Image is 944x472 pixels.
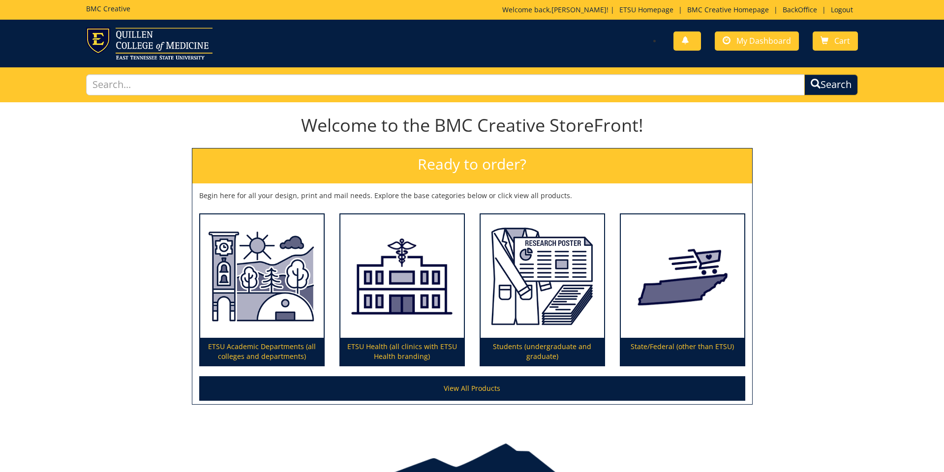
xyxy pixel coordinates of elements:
[340,214,464,366] a: ETSU Health (all clinics with ETSU Health branding)
[614,5,678,14] a: ETSU Homepage
[200,214,324,366] a: ETSU Academic Departments (all colleges and departments)
[551,5,607,14] a: [PERSON_NAME]
[778,5,822,14] a: BackOffice
[804,74,858,95] button: Search
[86,28,213,59] img: ETSU logo
[199,376,745,401] a: View All Products
[481,214,604,338] img: Students (undergraduate and graduate)
[715,31,799,51] a: My Dashboard
[834,35,850,46] span: Cart
[200,214,324,338] img: ETSU Academic Departments (all colleges and departments)
[621,338,744,365] p: State/Federal (other than ETSU)
[621,214,744,366] a: State/Federal (other than ETSU)
[192,148,752,183] h2: Ready to order?
[481,214,604,366] a: Students (undergraduate and graduate)
[192,116,753,135] h1: Welcome to the BMC Creative StoreFront!
[340,214,464,338] img: ETSU Health (all clinics with ETSU Health branding)
[682,5,774,14] a: BMC Creative Homepage
[200,338,324,365] p: ETSU Academic Departments (all colleges and departments)
[826,5,858,14] a: Logout
[813,31,858,51] a: Cart
[340,338,464,365] p: ETSU Health (all clinics with ETSU Health branding)
[481,338,604,365] p: Students (undergraduate and graduate)
[199,191,745,201] p: Begin here for all your design, print and mail needs. Explore the base categories below or click ...
[736,35,791,46] span: My Dashboard
[621,214,744,338] img: State/Federal (other than ETSU)
[86,74,805,95] input: Search...
[86,5,130,12] h5: BMC Creative
[502,5,858,15] p: Welcome back, ! | | | |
